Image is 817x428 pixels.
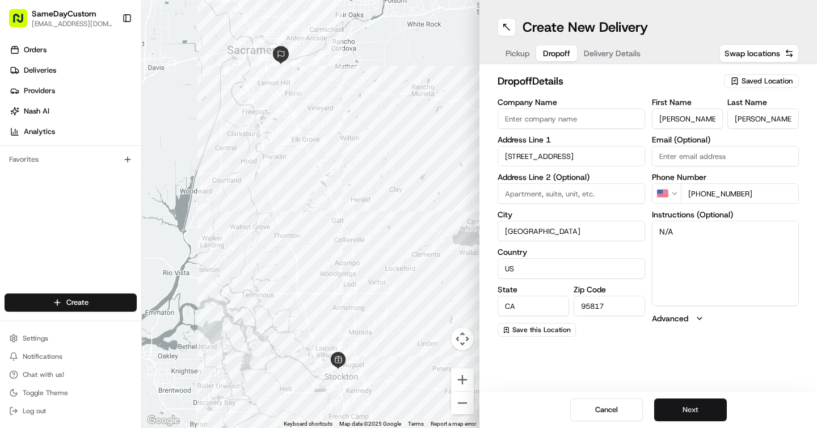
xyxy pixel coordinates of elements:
[24,108,44,129] img: 1738778727109-b901c2ba-d612-49f7-a14d-d897ce62d23f
[5,82,141,100] a: Providers
[145,413,182,428] img: Google
[498,323,576,337] button: Save this Location
[24,106,49,116] span: Nash AI
[30,73,187,85] input: Clear
[498,173,645,181] label: Address Line 2 (Optional)
[681,183,799,204] input: Enter phone number
[727,108,799,129] input: Enter last name
[23,406,46,416] span: Log out
[574,286,645,293] label: Zip Code
[35,207,83,216] span: Regen Pajulas
[652,98,723,106] label: First Name
[23,254,87,265] span: Knowledge Base
[11,148,73,157] div: Past conversations
[23,370,64,379] span: Chat with us!
[498,258,645,279] input: Enter country
[11,108,32,129] img: 1736555255976-a54dd68f-1ca7-489b-9aae-adbdc363a1c4
[574,296,645,316] input: Enter zip code
[103,176,126,185] span: [DATE]
[652,108,723,129] input: Enter first name
[96,176,100,185] span: •
[652,146,799,166] input: Enter email address
[451,328,474,350] button: Map camera controls
[193,112,207,125] button: Start new chat
[523,18,648,36] h1: Create New Delivery
[11,11,34,34] img: Nash
[727,98,799,106] label: Last Name
[498,221,645,241] input: Enter city
[5,61,141,79] a: Deliveries
[66,297,89,308] span: Create
[451,392,474,414] button: Zoom out
[498,211,645,219] label: City
[498,286,569,293] label: State
[498,98,645,106] label: Company Name
[652,313,688,324] label: Advanced
[498,136,645,144] label: Address Line 1
[719,44,799,62] button: Swap locations
[11,45,207,64] p: Welcome 👋
[107,254,182,265] span: API Documentation
[570,398,643,421] button: Cancel
[11,165,30,183] img: SameDayCustom
[5,293,137,312] button: Create
[24,86,55,96] span: Providers
[35,176,94,185] span: SameDayCustom
[7,249,91,270] a: 📗Knowledge Base
[339,421,401,427] span: Map data ©2025 Google
[145,413,182,428] a: Open this area in Google Maps (opens a new window)
[451,368,474,391] button: Zoom in
[51,108,186,120] div: Start new chat
[91,207,115,216] span: [DATE]
[5,5,117,32] button: SameDayCustom[EMAIL_ADDRESS][DOMAIN_NAME]
[96,255,105,264] div: 💻
[5,349,137,364] button: Notifications
[498,73,717,89] h2: dropoff Details
[24,45,47,55] span: Orders
[5,385,137,401] button: Toggle Theme
[742,76,793,86] span: Saved Location
[498,296,569,316] input: Enter state
[652,136,799,144] label: Email (Optional)
[176,145,207,159] button: See all
[5,150,137,169] div: Favorites
[506,48,529,59] span: Pickup
[725,48,780,59] span: Swap locations
[654,398,727,421] button: Next
[498,248,645,256] label: Country
[23,334,48,343] span: Settings
[5,123,141,141] a: Analytics
[408,421,424,427] a: Terms
[543,48,570,59] span: Dropoff
[498,146,645,166] input: Enter address
[113,282,137,290] span: Pylon
[584,48,641,59] span: Delivery Details
[5,330,137,346] button: Settings
[652,313,799,324] button: Advanced
[724,73,799,89] button: Saved Location
[23,207,32,216] img: 1736555255976-a54dd68f-1ca7-489b-9aae-adbdc363a1c4
[5,367,137,383] button: Chat with us!
[24,65,56,75] span: Deliveries
[284,420,332,428] button: Keyboard shortcuts
[652,211,799,219] label: Instructions (Optional)
[23,352,62,361] span: Notifications
[512,325,571,334] span: Save this Location
[51,120,156,129] div: We're available if you need us!
[23,388,68,397] span: Toggle Theme
[11,196,30,214] img: Regen Pajulas
[5,41,141,59] a: Orders
[32,8,96,19] button: SameDayCustom
[11,255,20,264] div: 📗
[652,173,799,181] label: Phone Number
[498,108,645,129] input: Enter company name
[85,207,89,216] span: •
[91,249,187,270] a: 💻API Documentation
[498,183,645,204] input: Apartment, suite, unit, etc.
[32,19,113,28] button: [EMAIL_ADDRESS][DOMAIN_NAME]
[652,221,799,306] textarea: N/A
[5,102,141,120] a: Nash AI
[24,127,55,137] span: Analytics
